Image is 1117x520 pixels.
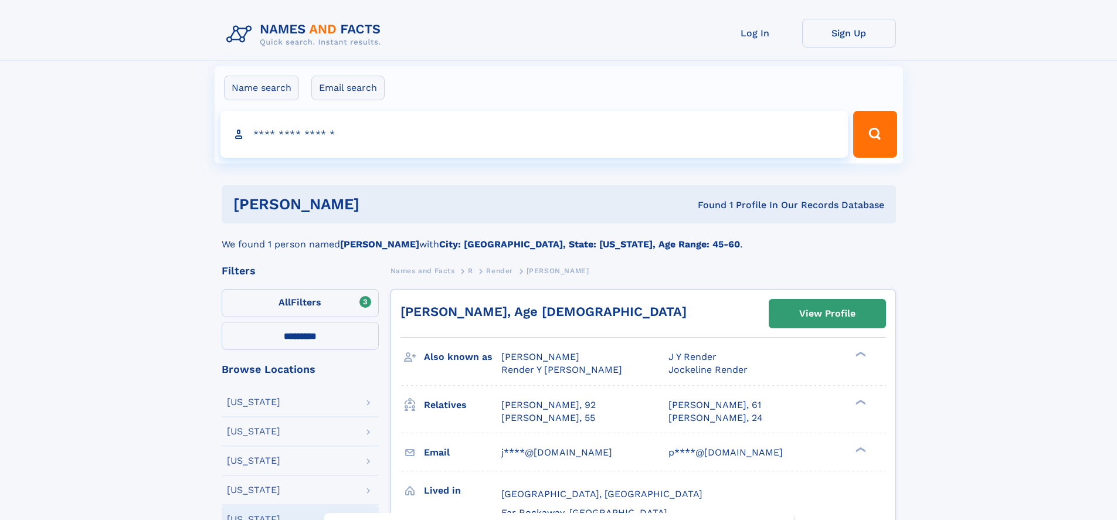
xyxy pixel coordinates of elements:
[853,351,867,358] div: ❯
[853,111,897,158] button: Search Button
[668,399,761,412] a: [PERSON_NAME], 61
[799,300,855,327] div: View Profile
[501,488,702,499] span: [GEOGRAPHIC_DATA], [GEOGRAPHIC_DATA]
[222,266,379,276] div: Filters
[468,267,473,275] span: R
[224,76,299,100] label: Name search
[528,199,884,212] div: Found 1 Profile In Our Records Database
[424,481,501,501] h3: Lived in
[501,364,622,375] span: Render Y [PERSON_NAME]
[391,263,455,278] a: Names and Facts
[501,399,596,412] a: [PERSON_NAME], 92
[222,364,379,375] div: Browse Locations
[424,347,501,367] h3: Also known as
[227,427,280,436] div: [US_STATE]
[222,289,379,317] label: Filters
[424,395,501,415] h3: Relatives
[340,239,419,250] b: [PERSON_NAME]
[708,19,802,47] a: Log In
[220,111,848,158] input: search input
[311,76,385,100] label: Email search
[222,223,896,251] div: We found 1 person named with .
[227,485,280,495] div: [US_STATE]
[400,304,687,319] a: [PERSON_NAME], Age [DEMOGRAPHIC_DATA]
[468,263,473,278] a: R
[486,263,513,278] a: Render
[501,351,579,362] span: [PERSON_NAME]
[853,398,867,406] div: ❯
[668,364,748,375] span: Jockeline Render
[802,19,896,47] a: Sign Up
[439,239,740,250] b: City: [GEOGRAPHIC_DATA], State: [US_STATE], Age Range: 45-60
[486,267,513,275] span: Render
[668,351,717,362] span: J Y Render
[227,397,280,407] div: [US_STATE]
[501,412,595,424] a: [PERSON_NAME], 55
[668,412,763,424] a: [PERSON_NAME], 24
[501,507,667,518] span: Far Rockaway, [GEOGRAPHIC_DATA]
[233,197,529,212] h1: [PERSON_NAME]
[527,267,589,275] span: [PERSON_NAME]
[227,456,280,465] div: [US_STATE]
[279,297,291,308] span: All
[222,19,391,50] img: Logo Names and Facts
[769,300,885,328] a: View Profile
[853,446,867,453] div: ❯
[424,443,501,463] h3: Email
